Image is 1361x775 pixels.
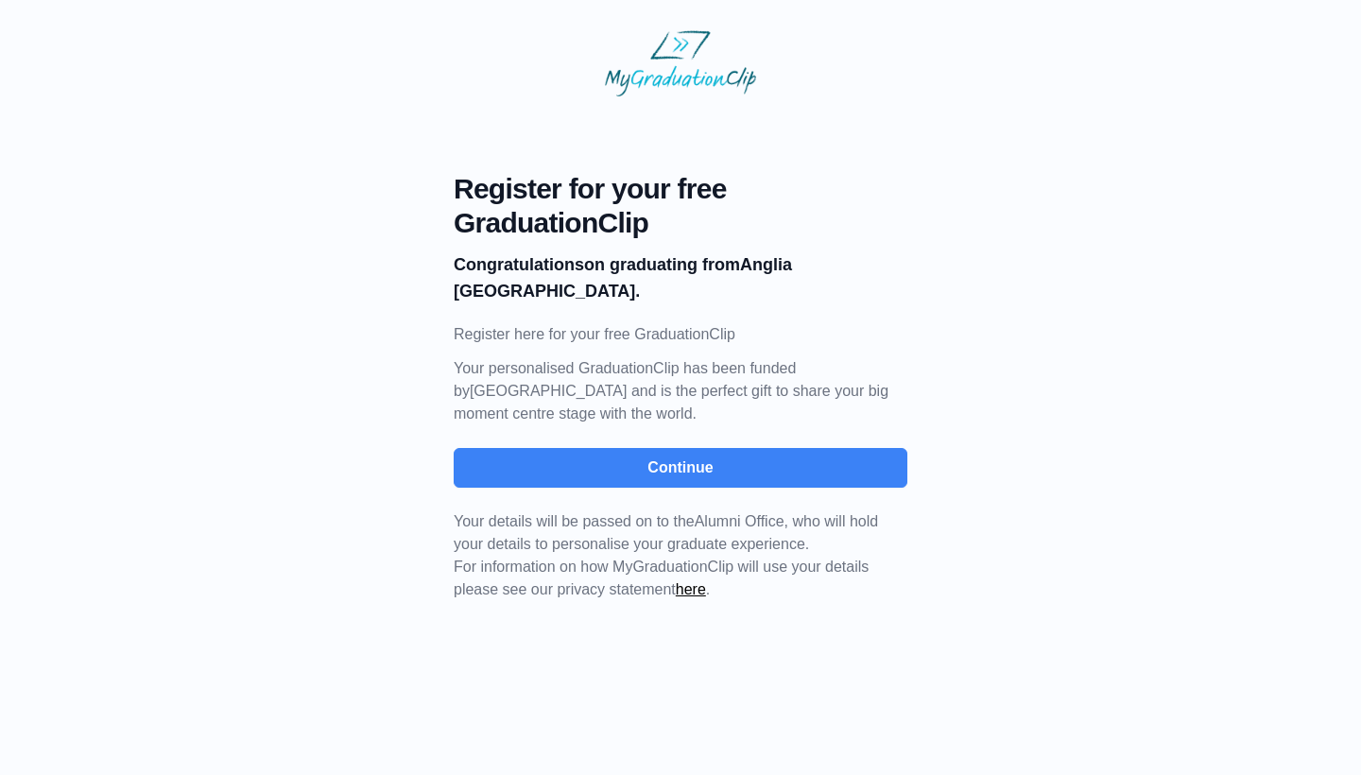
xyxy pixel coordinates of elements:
[454,448,907,488] button: Continue
[454,255,584,274] b: Congratulations
[454,206,907,240] span: GraduationClip
[454,323,907,346] p: Register here for your free GraduationClip
[676,581,706,597] a: here
[454,513,878,597] span: For information on how MyGraduationClip will use your details please see our privacy statement .
[605,30,756,96] img: MyGraduationClip
[454,251,907,304] p: on graduating from Anglia [GEOGRAPHIC_DATA].
[454,172,907,206] span: Register for your free
[454,357,907,425] p: Your personalised GraduationClip has been funded by [GEOGRAPHIC_DATA] and is the perfect gift to ...
[454,513,878,552] span: Your details will be passed on to the , who will hold your details to personalise your graduate e...
[695,513,784,529] span: Alumni Office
